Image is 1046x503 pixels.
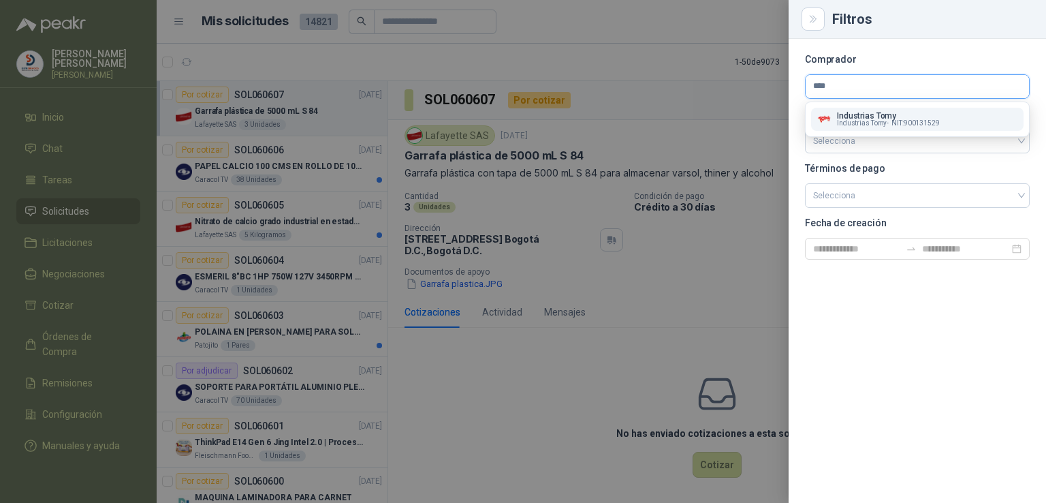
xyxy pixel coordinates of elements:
span: NIT : 900131529 [891,120,940,127]
p: Industrias Tomy [837,112,940,120]
span: Industrias Tomy - [837,120,889,127]
p: Comprador [805,55,1030,63]
span: swap-right [906,243,917,254]
button: Close [805,11,821,27]
p: Fecha de creación [805,219,1030,227]
img: Company Logo [817,112,831,127]
p: Términos de pago [805,164,1030,172]
div: Filtros [832,12,1030,26]
button: Company LogoIndustrias TomyIndustrias Tomy-NIT:900131529 [811,108,1024,131]
span: to [906,243,917,254]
